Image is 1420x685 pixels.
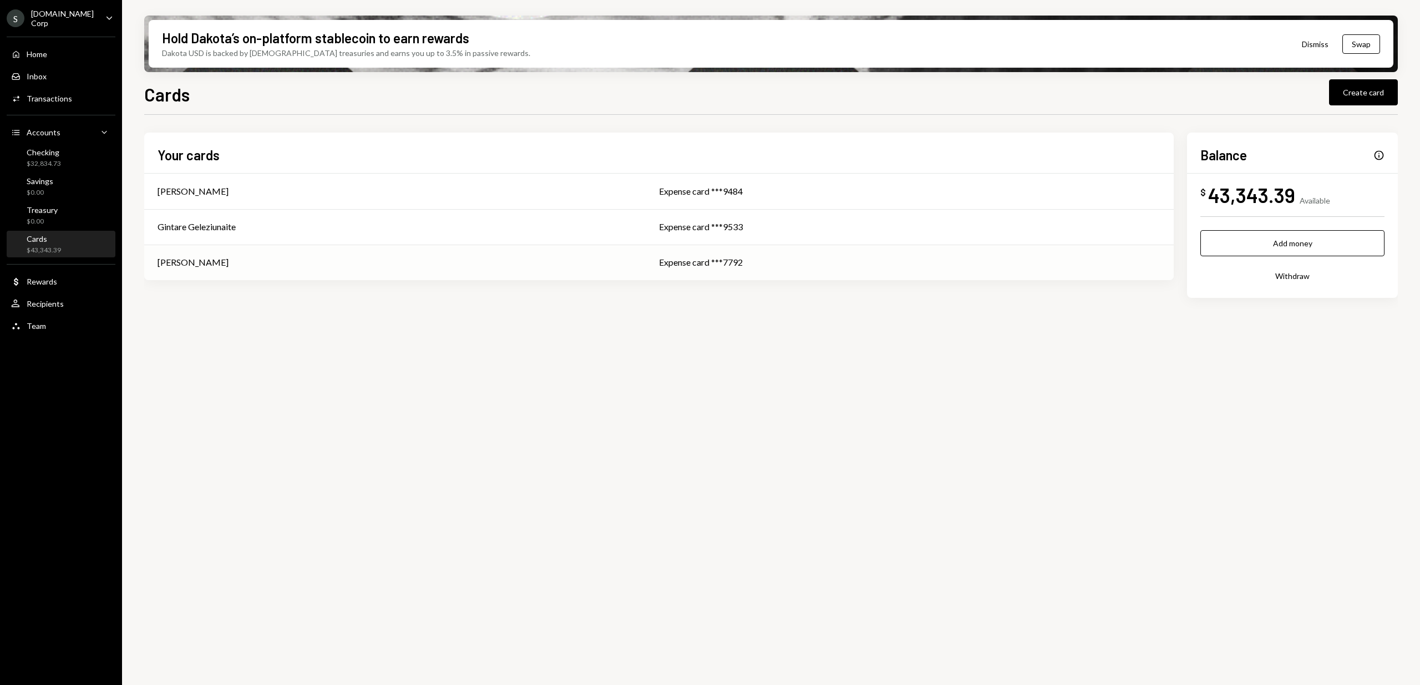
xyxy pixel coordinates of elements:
[27,128,60,137] div: Accounts
[27,72,47,81] div: Inbox
[158,220,236,234] div: Gintare Geleziunaite
[27,217,58,226] div: $0.00
[1200,187,1206,198] div: $
[7,88,115,108] a: Transactions
[1200,230,1384,256] button: Add money
[27,205,58,215] div: Treasury
[7,271,115,291] a: Rewards
[162,29,469,47] div: Hold Dakota’s on-platform stablecoin to earn rewards
[7,231,115,257] a: Cards$43,343.39
[144,83,190,105] h1: Cards
[7,173,115,200] a: Savings$0.00
[659,220,1160,234] div: Expense card ***9533
[27,159,61,169] div: $32,834.73
[1329,79,1398,105] button: Create card
[1342,34,1380,54] button: Swap
[7,66,115,86] a: Inbox
[7,122,115,142] a: Accounts
[27,49,47,59] div: Home
[27,176,53,186] div: Savings
[7,44,115,64] a: Home
[27,321,46,331] div: Team
[7,9,24,27] div: S
[659,185,1160,198] div: Expense card ***9484
[27,299,64,308] div: Recipients
[27,234,61,243] div: Cards
[1200,263,1384,289] button: Withdraw
[27,148,61,157] div: Checking
[1208,182,1295,207] div: 43,343.39
[27,277,57,286] div: Rewards
[158,146,220,164] h2: Your cards
[1200,146,1247,164] h2: Balance
[27,188,53,197] div: $0.00
[158,256,229,269] div: [PERSON_NAME]
[27,246,61,255] div: $43,343.39
[27,94,72,103] div: Transactions
[158,185,229,198] div: [PERSON_NAME]
[1288,31,1342,57] button: Dismiss
[7,316,115,336] a: Team
[7,144,115,171] a: Checking$32,834.73
[7,202,115,229] a: Treasury$0.00
[162,47,530,59] div: Dakota USD is backed by [DEMOGRAPHIC_DATA] treasuries and earns you up to 3.5% in passive rewards.
[31,9,97,28] div: [DOMAIN_NAME] Corp
[1300,196,1330,205] div: Available
[659,256,1160,269] div: Expense card ***7792
[7,293,115,313] a: Recipients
